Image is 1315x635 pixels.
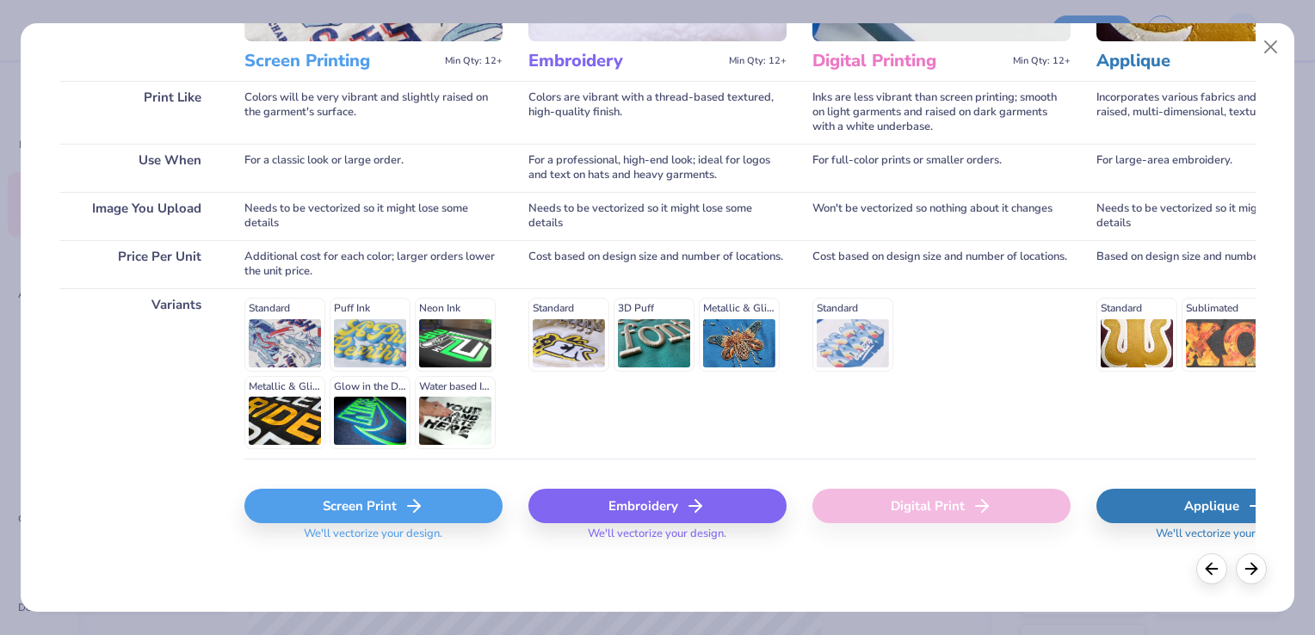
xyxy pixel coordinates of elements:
[528,192,787,240] div: Needs to be vectorized so it might lose some details
[729,55,787,67] span: Min Qty: 12+
[59,192,219,240] div: Image You Upload
[59,240,219,288] div: Price Per Unit
[581,527,733,552] span: We'll vectorize your design.
[59,81,219,144] div: Print Like
[1149,527,1301,552] span: We'll vectorize your design.
[812,489,1071,523] div: Digital Print
[528,489,787,523] div: Embroidery
[812,81,1071,144] div: Inks are less vibrant than screen printing; smooth on light garments and raised on dark garments ...
[812,240,1071,288] div: Cost based on design size and number of locations.
[244,192,503,240] div: Needs to be vectorized so it might lose some details
[812,144,1071,192] div: For full-color prints or smaller orders.
[528,50,722,72] h3: Embroidery
[297,527,449,552] span: We'll vectorize your design.
[244,240,503,288] div: Additional cost for each color; larger orders lower the unit price.
[59,144,219,192] div: Use When
[244,50,438,72] h3: Screen Printing
[1013,55,1071,67] span: Min Qty: 12+
[244,144,503,192] div: For a classic look or large order.
[812,50,1006,72] h3: Digital Printing
[1255,31,1287,64] button: Close
[812,192,1071,240] div: Won't be vectorized so nothing about it changes
[528,144,787,192] div: For a professional, high-end look; ideal for logos and text on hats and heavy garments.
[528,240,787,288] div: Cost based on design size and number of locations.
[244,81,503,144] div: Colors will be very vibrant and slightly raised on the garment's surface.
[59,288,219,459] div: Variants
[528,81,787,144] div: Colors are vibrant with a thread-based textured, high-quality finish.
[445,55,503,67] span: Min Qty: 12+
[1096,50,1290,72] h3: Applique
[244,489,503,523] div: Screen Print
